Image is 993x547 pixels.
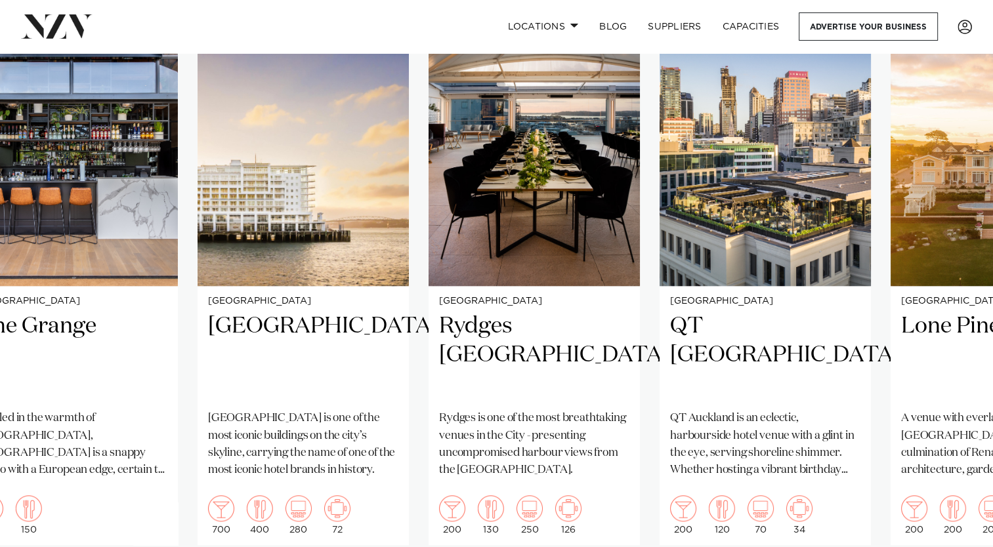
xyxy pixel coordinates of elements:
div: 400 [247,495,273,535]
div: 200 [439,495,465,535]
div: 700 [208,495,234,535]
swiper-slide: 2 / 7 [198,3,409,545]
div: 200 [901,495,927,535]
a: BLOG [589,12,637,41]
div: 120 [709,495,735,535]
div: 200 [670,495,696,535]
img: dining.png [478,495,504,521]
a: SUPPLIERS [637,12,711,41]
div: 150 [16,495,42,535]
img: nzv-logo.png [21,14,93,38]
img: cocktail.png [670,495,696,521]
a: [GEOGRAPHIC_DATA] [GEOGRAPHIC_DATA] [GEOGRAPHIC_DATA] is one of the most iconic buildings on the ... [198,3,409,545]
small: [GEOGRAPHIC_DATA] [208,296,398,306]
img: theatre.png [517,495,543,521]
div: 280 [285,495,312,535]
div: 126 [555,495,581,535]
div: 250 [517,495,543,535]
div: 34 [786,495,813,535]
h2: [GEOGRAPHIC_DATA] [208,312,398,400]
p: QT Auckland is an eclectic, harbourside hotel venue with a glint in the eye, serving shoreline sh... [670,410,860,479]
div: 130 [478,495,504,535]
div: 70 [748,495,774,535]
img: dining.png [709,495,735,521]
small: [GEOGRAPHIC_DATA] [670,296,860,306]
img: dining.png [16,495,42,521]
h2: QT [GEOGRAPHIC_DATA] [670,312,860,400]
img: dining.png [940,495,966,521]
img: dining.png [247,495,273,521]
p: [GEOGRAPHIC_DATA] is one of the most iconic buildings on the city’s skyline, carrying the name of... [208,410,398,479]
a: Capacities [712,12,790,41]
div: 200 [940,495,966,535]
small: [GEOGRAPHIC_DATA] [439,296,629,306]
img: cocktail.png [439,495,465,521]
h2: Rydges [GEOGRAPHIC_DATA] [439,312,629,400]
a: Advertise your business [799,12,938,41]
img: meeting.png [324,495,350,521]
img: cocktail.png [208,495,234,521]
a: [GEOGRAPHIC_DATA] Rydges [GEOGRAPHIC_DATA] Rydges is one of the most breathtaking venues in the C... [429,3,640,545]
a: [GEOGRAPHIC_DATA] QT [GEOGRAPHIC_DATA] QT Auckland is an eclectic, harbourside hotel venue with a... [660,3,871,545]
div: 72 [324,495,350,535]
img: theatre.png [748,495,774,521]
img: theatre.png [285,495,312,521]
a: Locations [497,12,589,41]
swiper-slide: 4 / 7 [660,3,871,545]
img: meeting.png [555,495,581,521]
swiper-slide: 3 / 7 [429,3,640,545]
img: cocktail.png [901,495,927,521]
p: Rydges is one of the most breathtaking venues in the City - presenting uncompromised harbour view... [439,410,629,479]
img: meeting.png [786,495,813,521]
